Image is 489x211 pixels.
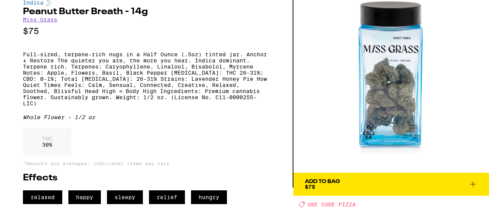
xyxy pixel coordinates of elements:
span: sleepy [107,190,143,204]
p: $75 [23,26,270,36]
button: Add To Bag$75 [293,173,489,196]
h2: Peanut Butter Breath - 14g [23,7,270,16]
h2: Effects [23,173,270,183]
span: $75 [305,184,315,190]
span: relief [149,190,185,204]
div: Whole Flower - 1/2 oz [23,114,270,120]
a: Miss Grass [23,16,57,23]
div: 30 % [23,128,71,155]
p: Full-sized, terpene-rich nugs in a Half Ounce (.5oz) tinted jar. Anchor + Restore The quieter you... [23,51,270,106]
p: THC [42,136,52,142]
div: Add To Bag [305,179,340,184]
span: relaxed [23,190,62,204]
p: *Amounts are averages, individual items may vary. [23,161,270,166]
span: USE CODE PIZZA [308,201,356,208]
span: hungry [191,190,227,204]
span: happy [68,190,101,204]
